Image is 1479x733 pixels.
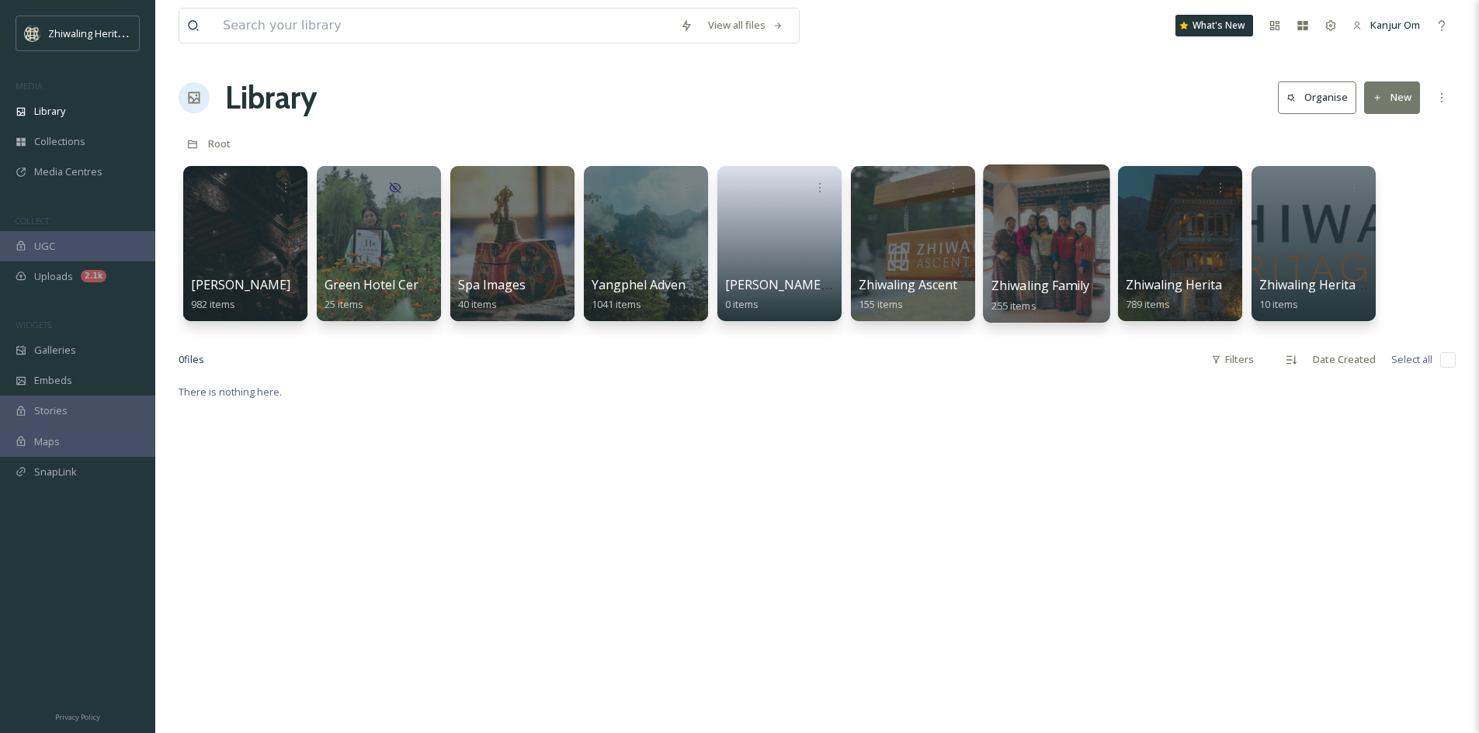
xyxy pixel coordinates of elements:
a: Spa Images40 items [458,278,526,311]
span: Zhiwaling Family [991,277,1089,294]
input: Search your library [215,9,672,43]
span: Zhiwaling Heritage [1126,276,1237,293]
a: Library [225,74,317,121]
span: 789 items [1126,297,1170,311]
a: Root [208,134,231,153]
span: Yangphel Adventure Travel [592,276,751,293]
span: 0 items [725,297,759,311]
span: Collections [34,134,85,149]
a: [PERSON_NAME]982 items [191,278,290,311]
span: There is nothing here. [179,385,282,399]
span: [PERSON_NAME] [191,276,290,293]
a: View all files [700,10,791,40]
span: Library [34,104,65,119]
span: 982 items [191,297,235,311]
span: Zhiwaling Heritage [48,26,134,40]
a: Organise [1278,81,1364,113]
a: Kanjur Om [1345,10,1428,40]
span: Embeds [34,373,72,388]
span: COLLECT [16,215,49,226]
a: Zhiwaling Ascent155 items [859,278,957,311]
span: Kanjur Om [1370,18,1420,32]
span: WIDGETS [16,319,51,330]
span: 10 items [1259,297,1298,311]
a: What's New [1175,15,1253,36]
div: 2.1k [81,270,106,282]
a: [PERSON_NAME] and Zhiwaling Memories0 items [725,278,971,311]
span: [PERSON_NAME] and Zhiwaling Memories [725,276,971,293]
span: Maps [34,434,60,449]
span: 0 file s [179,352,204,367]
span: Zhiwaling Ascent [859,276,957,293]
a: Zhiwaling Family255 items [991,278,1089,313]
span: Root [208,137,231,150]
div: Filters [1203,344,1262,375]
span: Spa Images [458,276,526,293]
span: 25 items [325,297,363,311]
span: Privacy Policy [55,712,100,722]
span: Select all [1391,352,1432,367]
span: UGC [34,239,55,254]
span: Zhiwaling Heritage Logo [1259,276,1404,293]
a: Zhiwaling Heritage789 items [1126,278,1237,311]
span: 155 items [859,297,903,311]
a: Yangphel Adventure Travel1041 items [592,278,751,311]
img: Screenshot%202025-04-29%20at%2011.05.50.png [25,26,40,41]
span: 255 items [991,298,1036,312]
a: Zhiwaling Heritage Logo10 items [1259,278,1404,311]
a: Privacy Policy [55,707,100,725]
span: Green Hotel Certificate [325,276,457,293]
span: Galleries [34,343,76,358]
span: Stories [34,403,68,418]
button: New [1364,81,1420,113]
span: Uploads [34,269,73,284]
a: Green Hotel Certificate25 items [325,278,457,311]
span: 1041 items [592,297,641,311]
span: 40 items [458,297,497,311]
span: SnapLink [34,465,77,479]
button: Organise [1278,81,1356,113]
span: Media Centres [34,164,102,179]
div: Date Created [1305,344,1384,375]
span: MEDIA [16,80,43,92]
